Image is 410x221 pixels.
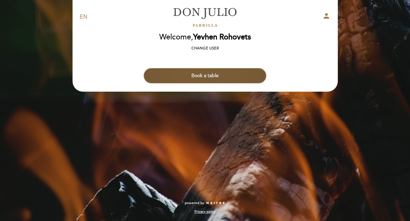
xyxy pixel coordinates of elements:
span: powered by [185,201,204,205]
a: [PERSON_NAME] [162,8,248,27]
i: person [322,12,331,20]
button: person [322,12,331,22]
img: MEITRE [206,202,226,205]
a: Privacy policy [194,209,216,214]
h2: Welcome, [159,33,251,42]
button: Change user [189,45,221,52]
a: powered by [185,201,226,205]
button: Book a table [144,68,266,83]
span: Yevhen Rohovets [193,33,251,42]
